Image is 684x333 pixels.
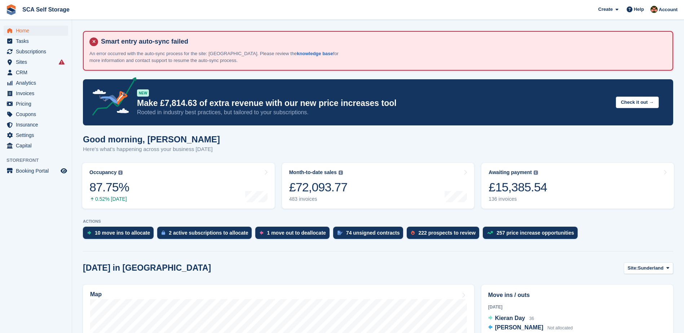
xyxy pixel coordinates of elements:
[4,67,68,77] a: menu
[89,169,116,176] div: Occupancy
[82,163,275,209] a: Occupancy 87.75% 0.52% [DATE]
[255,227,333,243] a: 1 move out to deallocate
[16,78,59,88] span: Analytics
[495,324,543,330] span: [PERSON_NAME]
[83,227,157,243] a: 10 move ins to allocate
[16,166,59,176] span: Booking Portal
[87,231,91,235] img: move_ins_to_allocate_icon-fdf77a2bb77ea45bf5b3d319d69a93e2d87916cf1d5bf7949dd705db3b84f3ca.svg
[650,6,658,13] img: Sarah Race
[634,6,644,13] span: Help
[337,231,343,235] img: contract_signature_icon-13c848040528278c33f63329250d36e43548de30e8caae1d1a13099fd9432cc5.svg
[16,99,59,109] span: Pricing
[16,46,59,57] span: Subscriptions
[418,230,476,236] div: 222 prospects to review
[333,227,407,243] a: 74 unsigned contracts
[488,304,666,310] div: [DATE]
[289,180,348,195] div: £72,093.77
[137,89,149,97] div: NEW
[4,26,68,36] a: menu
[4,130,68,140] a: menu
[16,57,59,67] span: Sites
[616,97,659,108] button: Check it out →
[6,157,72,164] span: Storefront
[659,6,678,13] span: Account
[488,314,534,323] a: Kieran Day 36
[4,109,68,119] a: menu
[297,51,333,56] a: knowledge base
[481,163,674,209] a: Awaiting payment £15,385.54 136 invoices
[339,170,343,175] img: icon-info-grey-7440780725fd019a000dd9b08b2336e03edf1995a4989e88bcd33f0948082b44.svg
[19,4,72,15] a: SCA Self Storage
[157,227,255,243] a: 2 active subscriptions to allocate
[4,46,68,57] a: menu
[16,67,59,77] span: CRM
[547,325,573,330] span: Not allocated
[169,230,248,236] div: 2 active subscriptions to allocate
[488,323,573,333] a: [PERSON_NAME] Not allocated
[4,78,68,88] a: menu
[487,231,493,234] img: price_increase_opportunities-93ffe204e8149a01c8c9dc8f82e8f89637d9d84a8eef4429ea346261dce0b2c0.svg
[59,59,65,65] i: Smart entry sync failures have occurred
[16,120,59,130] span: Insurance
[98,37,667,46] h4: Smart entry auto-sync failed
[16,26,59,36] span: Home
[4,88,68,98] a: menu
[6,4,17,15] img: stora-icon-8386f47178a22dfd0bd8f6a31ec36ba5ce8667c1dd55bd0f319d3a0aa187defe.svg
[282,163,475,209] a: Month-to-date sales £72,093.77 483 invoices
[4,99,68,109] a: menu
[89,50,342,64] p: An error occurred with the auto-sync process for the site: [GEOGRAPHIC_DATA]. Please review the f...
[83,263,211,273] h2: [DATE] in [GEOGRAPHIC_DATA]
[83,219,673,224] p: ACTIONS
[489,180,547,195] div: £15,385.54
[90,291,102,298] h2: Map
[289,196,348,202] div: 483 invoices
[489,196,547,202] div: 136 invoices
[4,166,68,176] a: menu
[16,130,59,140] span: Settings
[267,230,326,236] div: 1 move out to deallocate
[497,230,574,236] div: 257 price increase opportunities
[137,108,610,116] p: Rooted in industry best practices, but tailored to your subscriptions.
[495,315,525,321] span: Kieran Day
[529,316,534,321] span: 36
[83,134,220,144] h1: Good morning, [PERSON_NAME]
[289,169,337,176] div: Month-to-date sales
[95,230,150,236] div: 10 move ins to allocate
[137,98,610,108] p: Make £7,814.63 of extra revenue with our new price increases tool
[16,88,59,98] span: Invoices
[628,265,638,272] span: Site:
[4,120,68,130] a: menu
[411,231,415,235] img: prospect-51fa495bee0391a8d652442698ab0144808aea92771e9ea1ae160a38d050c398.svg
[89,180,129,195] div: 87.75%
[16,109,59,119] span: Coupons
[89,196,129,202] div: 0.52% [DATE]
[488,291,666,299] h2: Move ins / outs
[162,230,165,235] img: active_subscription_to_allocate_icon-d502201f5373d7db506a760aba3b589e785aa758c864c3986d89f69b8ff3...
[407,227,483,243] a: 222 prospects to review
[16,141,59,151] span: Capital
[4,141,68,151] a: menu
[624,262,673,274] button: Site: Sunderland
[59,166,68,175] a: Preview store
[638,265,664,272] span: Sunderland
[483,227,581,243] a: 257 price increase opportunities
[4,57,68,67] a: menu
[16,36,59,46] span: Tasks
[4,36,68,46] a: menu
[260,231,263,235] img: move_outs_to_deallocate_icon-f764333ba52eb49d3ac5e1228854f67142a1ed5810a6f6cc68b1a99e826820c5.svg
[118,170,123,175] img: icon-info-grey-7440780725fd019a000dd9b08b2336e03edf1995a4989e88bcd33f0948082b44.svg
[346,230,400,236] div: 74 unsigned contracts
[598,6,613,13] span: Create
[534,170,538,175] img: icon-info-grey-7440780725fd019a000dd9b08b2336e03edf1995a4989e88bcd33f0948082b44.svg
[489,169,532,176] div: Awaiting payment
[83,145,220,154] p: Here's what's happening across your business [DATE]
[86,77,137,118] img: price-adjustments-announcement-icon-8257ccfd72463d97f412b2fc003d46551f7dbcb40ab6d574587a9cd5c0d94...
